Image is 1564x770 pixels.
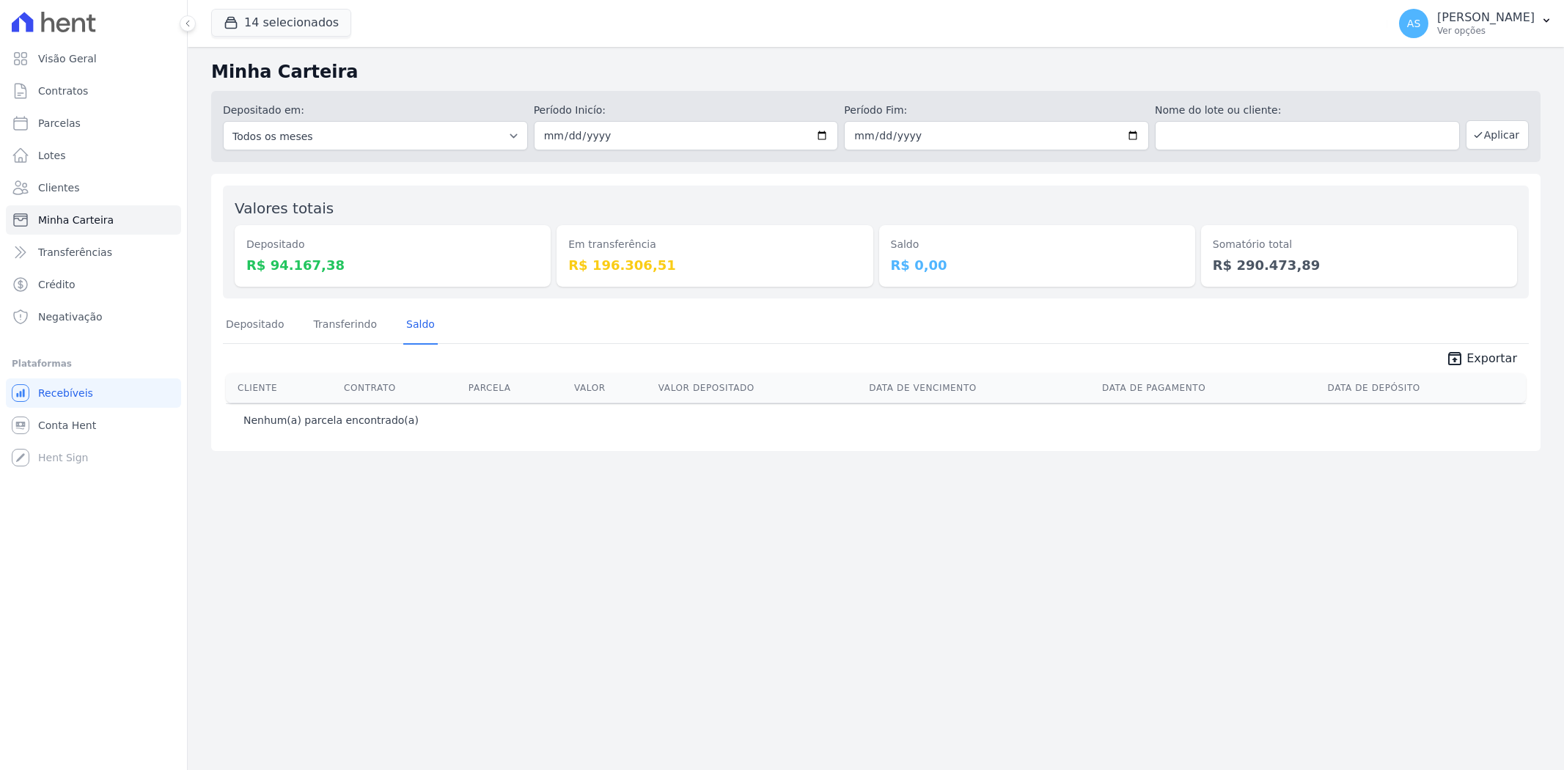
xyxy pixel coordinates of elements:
span: Contratos [38,84,88,98]
a: Negativação [6,302,181,331]
dd: R$ 0,00 [891,255,1183,275]
a: Recebíveis [6,378,181,408]
th: Valor [568,373,653,403]
label: Depositado em: [223,104,304,116]
a: Saldo [403,307,438,345]
i: unarchive [1446,350,1464,367]
th: Data de Depósito [1322,373,1526,403]
th: Parcela [463,373,568,403]
a: unarchive Exportar [1434,350,1529,370]
button: AS [PERSON_NAME] Ver opções [1387,3,1564,44]
p: Ver opções [1437,25,1535,37]
label: Período Fim: [844,103,1149,118]
button: 14 selecionados [211,9,351,37]
a: Transferindo [311,307,381,345]
span: Visão Geral [38,51,97,66]
dt: Depositado [246,237,539,252]
span: Recebíveis [38,386,93,400]
th: Cliente [226,373,338,403]
dd: R$ 196.306,51 [568,255,861,275]
a: Transferências [6,238,181,267]
span: Conta Hent [38,418,96,433]
div: Plataformas [12,355,175,373]
span: Lotes [38,148,66,163]
span: Crédito [38,277,76,292]
span: Exportar [1466,350,1517,367]
button: Aplicar [1466,120,1529,150]
p: [PERSON_NAME] [1437,10,1535,25]
span: Parcelas [38,116,81,131]
span: Transferências [38,245,112,260]
a: Minha Carteira [6,205,181,235]
a: Conta Hent [6,411,181,440]
th: Data de Vencimento [863,373,1096,403]
th: Valor Depositado [653,373,864,403]
span: Minha Carteira [38,213,114,227]
h2: Minha Carteira [211,59,1541,85]
a: Crédito [6,270,181,299]
p: Nenhum(a) parcela encontrado(a) [243,413,419,428]
span: Negativação [38,309,103,324]
dt: Saldo [891,237,1183,252]
th: Data de Pagamento [1096,373,1321,403]
a: Lotes [6,141,181,170]
label: Nome do lote ou cliente: [1155,103,1460,118]
a: Visão Geral [6,44,181,73]
a: Contratos [6,76,181,106]
dd: R$ 290.473,89 [1213,255,1505,275]
dd: R$ 94.167,38 [246,255,539,275]
span: Clientes [38,180,79,195]
label: Valores totais [235,199,334,217]
label: Período Inicío: [534,103,839,118]
dt: Somatório total [1213,237,1505,252]
th: Contrato [338,373,463,403]
span: AS [1407,18,1420,29]
a: Parcelas [6,109,181,138]
a: Depositado [223,307,287,345]
a: Clientes [6,173,181,202]
dt: Em transferência [568,237,861,252]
